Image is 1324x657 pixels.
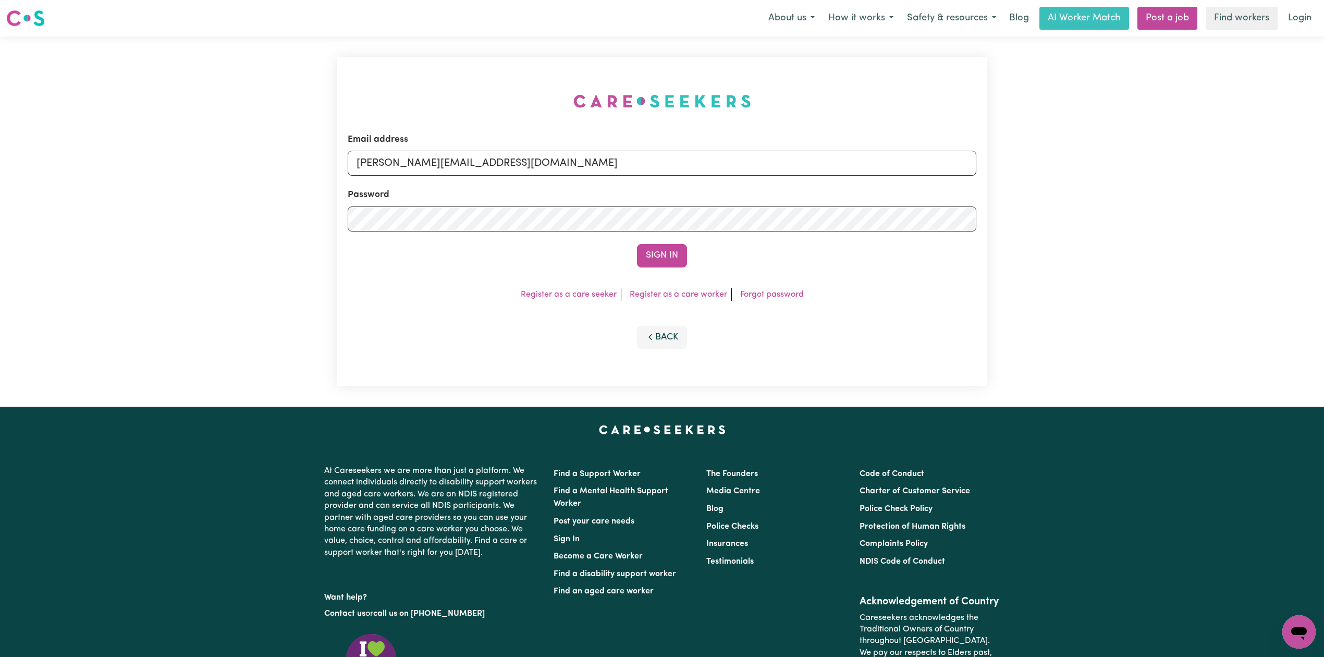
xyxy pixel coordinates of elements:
button: Back [637,326,687,349]
button: Safety & resources [900,7,1003,29]
p: At Careseekers we are more than just a platform. We connect individuals directly to disability su... [324,461,541,563]
a: Careseekers home page [599,425,726,434]
a: Media Centre [706,487,760,495]
a: Blog [706,505,724,513]
a: Contact us [324,610,365,618]
a: Insurances [706,540,748,548]
a: Register as a care worker [630,290,727,299]
a: Protection of Human Rights [860,522,965,531]
a: Find an aged care worker [554,587,654,595]
a: Register as a care seeker [521,290,617,299]
a: Charter of Customer Service [860,487,970,495]
a: Police Checks [706,522,758,531]
button: About us [762,7,822,29]
a: Police Check Policy [860,505,933,513]
p: Want help? [324,588,541,603]
a: call us on [PHONE_NUMBER] [373,610,485,618]
a: Post your care needs [554,517,634,526]
label: Password [348,188,389,202]
p: or [324,604,541,624]
img: Careseekers logo [6,9,45,28]
h2: Acknowledgement of Country [860,595,1000,608]
label: Email address [348,133,408,147]
a: Become a Care Worker [554,552,643,561]
a: Sign In [554,535,580,543]
a: The Founders [706,470,758,478]
a: Forgot password [740,290,804,299]
a: Find workers [1206,7,1278,30]
a: Testimonials [706,557,754,566]
a: Complaints Policy [860,540,928,548]
button: How it works [822,7,900,29]
a: Find a disability support worker [554,570,676,578]
a: Careseekers logo [6,6,45,30]
a: Find a Mental Health Support Worker [554,487,668,508]
a: AI Worker Match [1039,7,1129,30]
a: Blog [1003,7,1035,30]
button: Sign In [637,244,687,267]
a: Code of Conduct [860,470,924,478]
a: Post a job [1137,7,1197,30]
a: NDIS Code of Conduct [860,557,945,566]
iframe: Button to launch messaging window [1282,615,1316,649]
input: Email address [348,151,976,176]
a: Login [1282,7,1318,30]
a: Find a Support Worker [554,470,641,478]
